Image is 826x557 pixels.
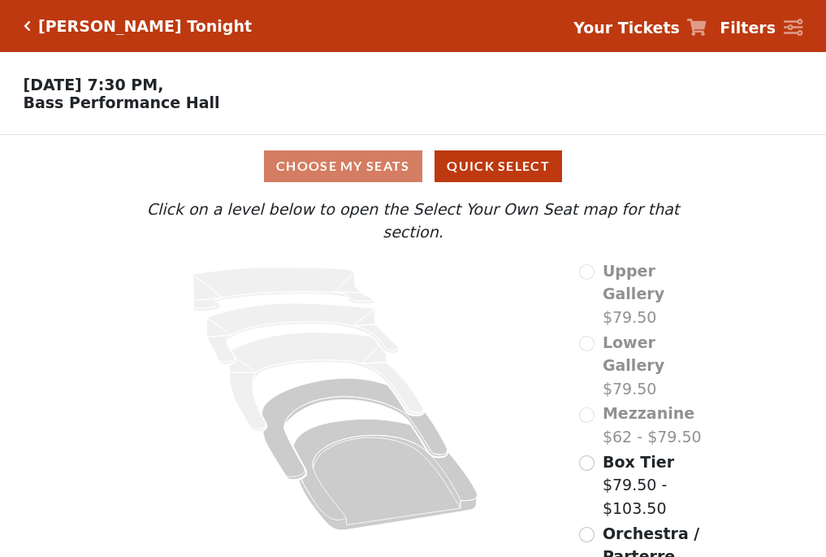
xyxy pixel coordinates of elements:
p: Click on a level below to open the Select Your Own Seat map for that section. [115,198,711,244]
button: Quick Select [435,150,562,182]
span: Upper Gallery [603,262,664,303]
path: Lower Gallery - Seats Available: 0 [207,303,400,364]
label: $79.50 [603,259,711,329]
span: Box Tier [603,453,674,471]
span: Lower Gallery [603,333,664,375]
h5: [PERSON_NAME] Tonight [38,17,252,36]
path: Orchestra / Parterre Circle - Seats Available: 561 [294,419,478,530]
label: $62 - $79.50 [603,402,702,448]
span: Mezzanine [603,404,694,422]
a: Filters [720,16,802,40]
label: $79.50 [603,331,711,401]
strong: Filters [720,19,776,37]
strong: Your Tickets [573,19,680,37]
path: Upper Gallery - Seats Available: 0 [193,268,375,311]
a: Click here to go back to filters [24,20,31,32]
a: Your Tickets [573,16,707,40]
label: $79.50 - $103.50 [603,450,711,520]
